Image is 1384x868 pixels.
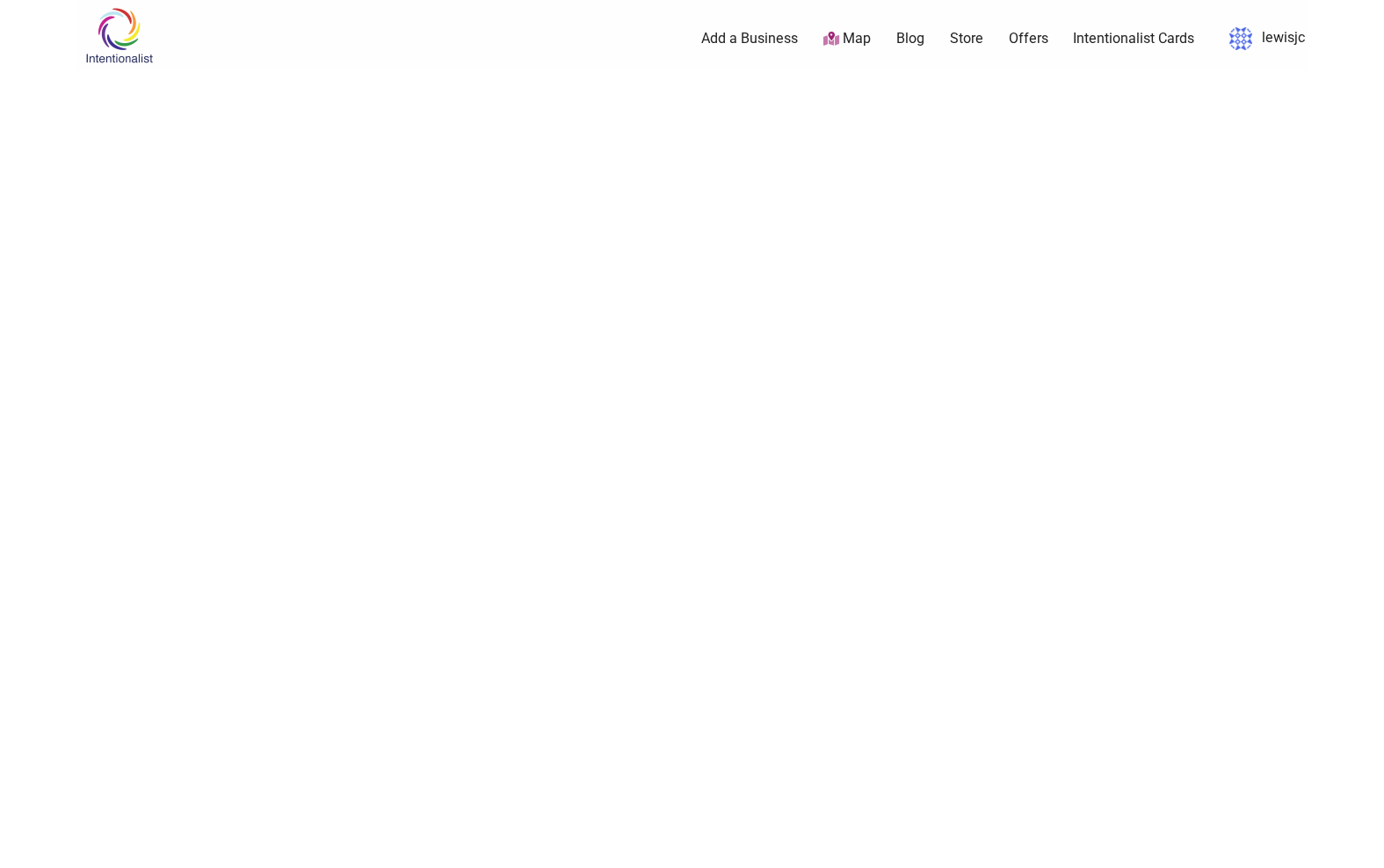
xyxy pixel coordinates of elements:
[823,29,871,49] a: Map
[950,29,983,48] a: Store
[1220,23,1305,54] a: lewisjc
[77,7,161,64] img: Intentionalist
[1009,29,1048,48] a: Offers
[896,29,924,48] a: Blog
[701,29,798,48] a: Add a Business
[1073,29,1194,48] a: Intentionalist Cards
